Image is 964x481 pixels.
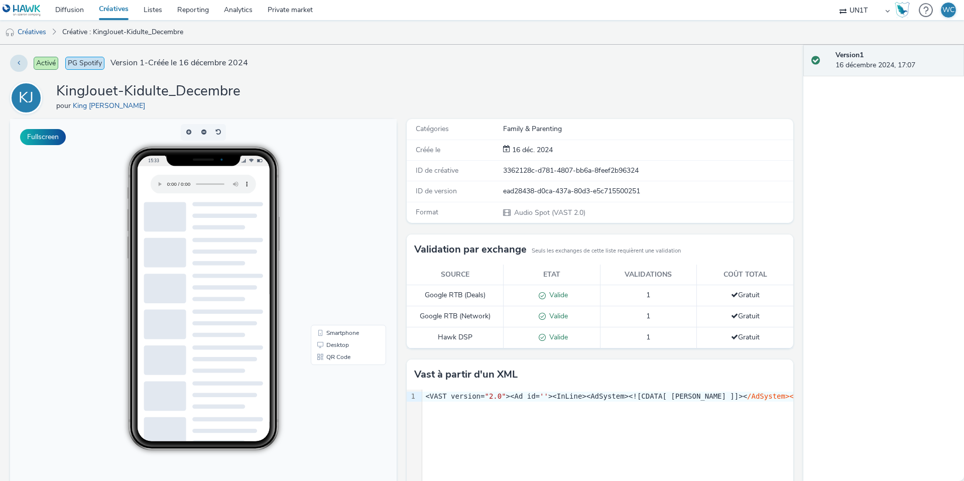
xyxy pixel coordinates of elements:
[895,2,910,18] img: Hawk Academy
[303,220,374,232] li: Desktop
[416,186,457,196] span: ID de version
[697,265,794,285] th: Coût total
[138,39,149,44] span: 15:33
[56,101,73,110] span: pour
[731,332,760,342] span: Gratuit
[646,290,650,300] span: 1
[316,211,349,217] span: Smartphone
[316,235,340,241] span: QR Code
[540,392,548,400] span: ''
[10,93,46,102] a: KJ
[414,242,527,257] h3: Validation par exchange
[835,50,956,71] div: 16 décembre 2024, 17:07
[646,332,650,342] span: 1
[731,290,760,300] span: Gratuit
[57,20,188,44] a: Créative : KingJouet-Kidulte_Decembre
[513,208,585,217] span: Audio Spot (VAST 2.0)
[5,28,15,38] img: audio
[503,186,792,196] div: ead28438-d0ca-437a-80d3-e5c715500251
[942,3,954,18] div: WC
[414,367,518,382] h3: Vast à partir d'un XML
[546,332,568,342] span: Valide
[546,311,568,321] span: Valide
[19,84,34,112] div: KJ
[34,57,58,70] span: Activé
[3,4,41,17] img: undefined Logo
[407,285,504,306] td: Google RTB (Deals)
[303,208,374,220] li: Smartphone
[532,247,681,255] small: Seuls les exchanges de cette liste requièrent une validation
[835,50,864,60] strong: Version 1
[56,82,240,101] h1: KingJouet-Kidulte_Decembre
[503,166,792,176] div: 3362128c-d781-4807-bb6a-8feef2b96324
[20,129,66,145] button: Fullscreen
[731,311,760,321] span: Gratuit
[65,57,104,70] span: PG Spotify
[895,2,914,18] a: Hawk Academy
[485,392,506,400] span: "2.0"
[600,265,697,285] th: Validations
[416,166,458,175] span: ID de créative
[546,290,568,300] span: Valide
[510,145,553,155] span: 16 déc. 2024
[407,306,504,327] td: Google RTB (Network)
[504,265,600,285] th: Etat
[416,124,449,134] span: Catégories
[747,392,933,400] span: /AdSystem><AdTitle><![CDATA[ Test_Hawk ]]></
[407,265,504,285] th: Source
[303,232,374,244] li: QR Code
[407,327,504,348] td: Hawk DSP
[110,57,248,69] span: Version 1 - Créée le 16 décembre 2024
[416,207,438,217] span: Format
[407,392,417,402] div: 1
[316,223,339,229] span: Desktop
[510,145,553,155] div: Création 16 décembre 2024, 17:07
[646,311,650,321] span: 1
[416,145,440,155] span: Créée le
[503,124,792,134] div: Family & Parenting
[73,101,149,110] a: King [PERSON_NAME]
